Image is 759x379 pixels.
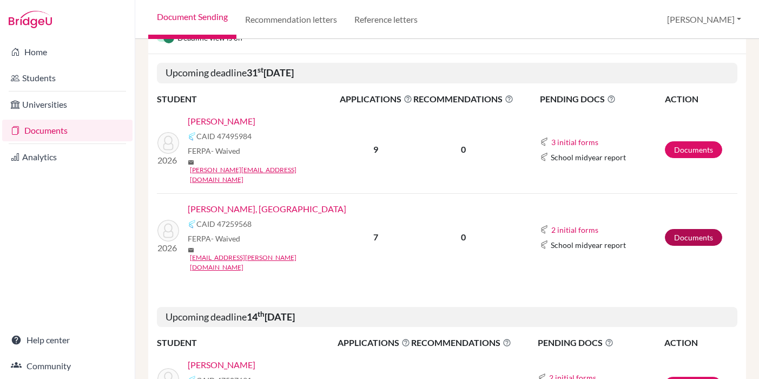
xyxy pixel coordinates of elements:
[2,146,133,168] a: Analytics
[540,153,549,161] img: Common App logo
[2,355,133,377] a: Community
[2,329,133,351] a: Help center
[551,136,599,148] button: 3 initial forms
[188,145,240,156] span: FERPA
[211,234,240,243] span: - Waived
[413,93,513,106] span: RECOMMENDATIONS
[188,220,196,228] img: Common App logo
[664,92,737,106] th: ACTION
[538,336,663,349] span: PENDING DOCS
[196,218,252,230] span: CAID 47259568
[551,224,599,236] button: 2 initial forms
[551,239,626,251] span: School midyear report
[2,67,133,89] a: Students
[157,63,737,83] h5: Upcoming deadline
[665,141,722,158] a: Documents
[551,152,626,163] span: School midyear report
[157,336,337,350] th: STUDENT
[157,92,339,106] th: STUDENT
[540,93,664,106] span: PENDING DOCS
[338,336,410,349] span: APPLICATIONS
[411,336,511,349] span: RECOMMENDATIONS
[9,11,52,28] img: Bridge-U
[664,336,737,350] th: ACTION
[157,241,179,254] p: 2026
[373,232,378,242] b: 7
[157,307,737,328] h5: Upcoming deadline
[413,231,513,244] p: 0
[340,93,412,106] span: APPLICATIONS
[196,130,252,142] span: CAID 47495984
[373,144,378,154] b: 9
[540,240,549,249] img: Common App logo
[540,138,549,146] img: Common App logo
[188,233,240,244] span: FERPA
[540,225,549,234] img: Common App logo
[188,202,346,215] a: [PERSON_NAME], [GEOGRAPHIC_DATA]
[188,247,194,253] span: mail
[188,132,196,141] img: Common App logo
[157,220,179,241] img: Riveros, Zara
[190,253,347,272] a: [EMAIL_ADDRESS][PERSON_NAME][DOMAIN_NAME]
[188,115,255,128] a: [PERSON_NAME]
[157,154,179,167] p: 2026
[247,311,295,323] b: 14 [DATE]
[665,229,722,246] a: Documents
[2,94,133,115] a: Universities
[190,165,347,185] a: [PERSON_NAME][EMAIL_ADDRESS][DOMAIN_NAME]
[211,146,240,155] span: - Waived
[258,66,263,74] sup: st
[2,41,133,63] a: Home
[188,159,194,166] span: mail
[413,143,513,156] p: 0
[2,120,133,141] a: Documents
[258,310,265,318] sup: th
[247,67,294,79] b: 31 [DATE]
[188,358,255,371] a: [PERSON_NAME]
[157,132,179,154] img: Mita, Amy
[662,9,746,30] button: [PERSON_NAME]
